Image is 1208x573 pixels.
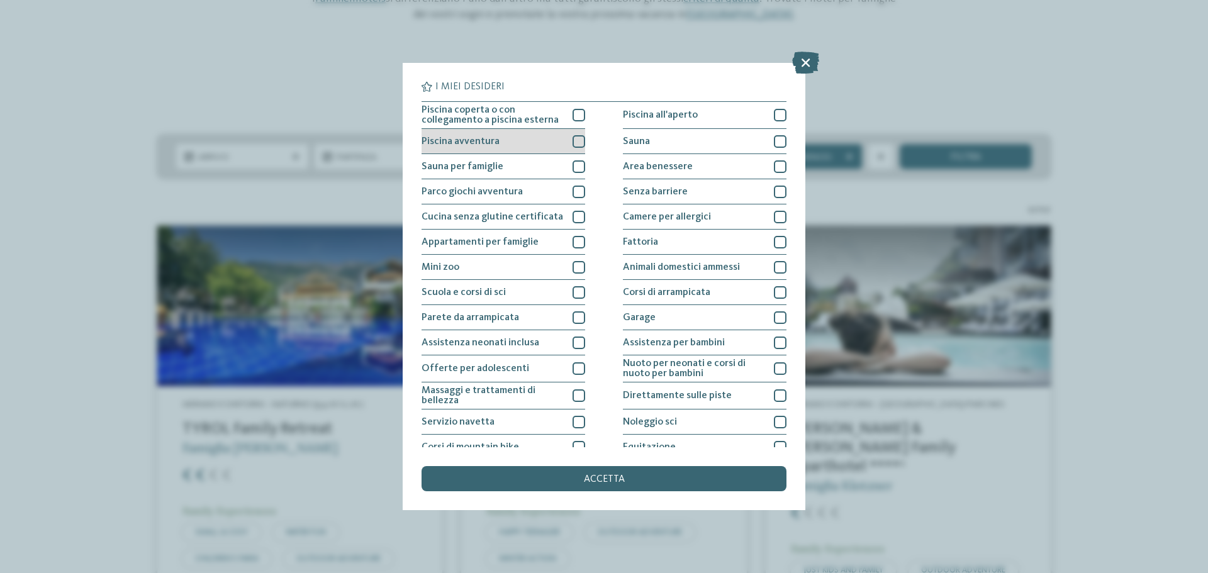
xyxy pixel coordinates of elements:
[422,386,563,406] span: Massaggi e trattamenti di bellezza
[623,262,740,272] span: Animali domestici ammessi
[422,364,529,374] span: Offerte per adolescenti
[623,313,656,323] span: Garage
[623,162,693,172] span: Area benessere
[422,417,495,427] span: Servizio navetta
[584,474,625,484] span: accetta
[422,105,563,125] span: Piscina coperta o con collegamento a piscina esterna
[422,442,519,452] span: Corsi di mountain bike
[623,287,710,298] span: Corsi di arrampicata
[623,338,725,348] span: Assistenza per bambini
[422,162,503,172] span: Sauna per famiglie
[623,212,711,222] span: Camere per allergici
[422,262,459,272] span: Mini zoo
[623,110,698,120] span: Piscina all'aperto
[623,442,676,452] span: Equitazione
[623,359,764,379] span: Nuoto per neonati e corsi di nuoto per bambini
[422,287,506,298] span: Scuola e corsi di sci
[422,136,500,147] span: Piscina avventura
[623,136,650,147] span: Sauna
[422,313,519,323] span: Parete da arrampicata
[435,82,505,92] span: I miei desideri
[422,338,539,348] span: Assistenza neonati inclusa
[623,417,677,427] span: Noleggio sci
[623,391,732,401] span: Direttamente sulle piste
[623,237,658,247] span: Fattoria
[422,212,563,222] span: Cucina senza glutine certificata
[422,187,523,197] span: Parco giochi avventura
[422,237,539,247] span: Appartamenti per famiglie
[623,187,688,197] span: Senza barriere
